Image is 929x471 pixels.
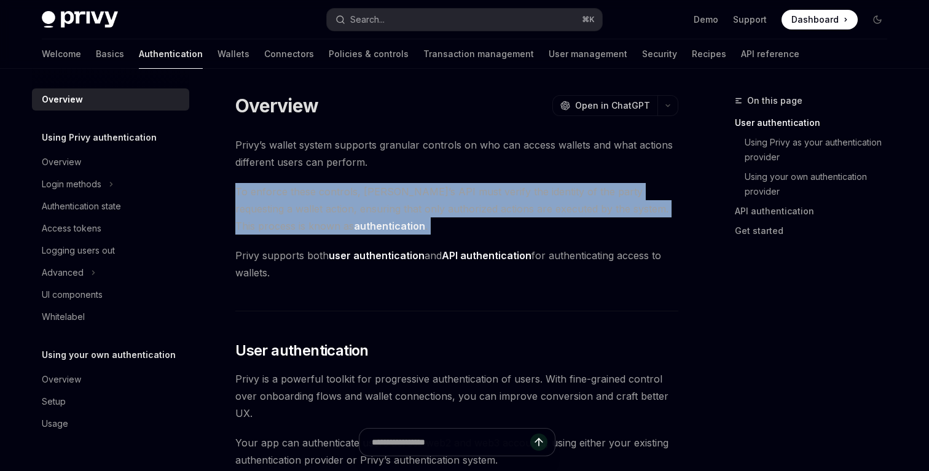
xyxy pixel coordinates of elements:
a: Support [733,14,767,26]
h5: Using your own authentication [42,348,176,362]
button: Send message [530,434,547,451]
a: Using Privy as your authentication provider [745,133,897,167]
span: To enforce these controls, [PERSON_NAME]’s API must verify the identity of the party requesting a... [235,183,678,235]
div: Overview [42,155,81,169]
a: Policies & controls [329,39,409,69]
div: Search... [350,12,385,27]
a: Usage [32,413,189,435]
div: Usage [42,416,68,431]
a: Welcome [42,39,81,69]
span: ⌘ K [582,15,595,25]
div: Whitelabel [42,309,85,324]
h1: Overview [235,95,318,117]
a: Whitelabel [32,306,189,328]
a: Overview [32,88,189,111]
a: User management [549,39,627,69]
span: On this page [747,93,802,108]
div: UI components [42,287,103,302]
a: User authentication [735,113,897,133]
span: Privy is a powerful toolkit for progressive authentication of users. With fine-grained control ov... [235,370,678,422]
h5: Using Privy authentication [42,130,157,145]
a: API reference [741,39,799,69]
span: Open in ChatGPT [575,99,650,112]
a: Dashboard [782,10,858,29]
a: Wallets [218,39,249,69]
div: Access tokens [42,221,101,236]
div: Login methods [42,177,101,192]
a: Basics [96,39,124,69]
button: Open in ChatGPT [552,95,657,116]
a: Recipes [692,39,726,69]
a: Logging users out [32,239,189,262]
a: UI components [32,284,189,306]
a: Get started [735,221,897,241]
a: Setup [32,391,189,413]
strong: authentication [354,220,425,232]
a: Transaction management [423,39,534,69]
div: Setup [42,394,66,409]
a: Security [642,39,677,69]
a: Overview [32,368,189,391]
img: dark logo [42,11,118,28]
div: Overview [42,92,83,107]
a: Access tokens [32,217,189,239]
strong: user authentication [329,249,425,262]
span: Dashboard [791,14,839,26]
a: Connectors [264,39,314,69]
span: Privy supports both and for authenticating access to wallets. [235,247,678,281]
a: Demo [694,14,718,26]
button: Search...⌘K [327,9,602,31]
div: Advanced [42,265,84,280]
a: Using your own authentication provider [745,167,897,201]
a: Authentication state [32,195,189,217]
button: Toggle dark mode [868,10,887,29]
div: Overview [42,372,81,387]
span: Privy’s wallet system supports granular controls on who can access wallets and what actions diffe... [235,136,678,171]
a: Overview [32,151,189,173]
a: API authentication [735,201,897,221]
a: Authentication [139,39,203,69]
strong: API authentication [442,249,531,262]
div: Authentication state [42,199,121,214]
div: Logging users out [42,243,115,258]
span: User authentication [235,341,369,360]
